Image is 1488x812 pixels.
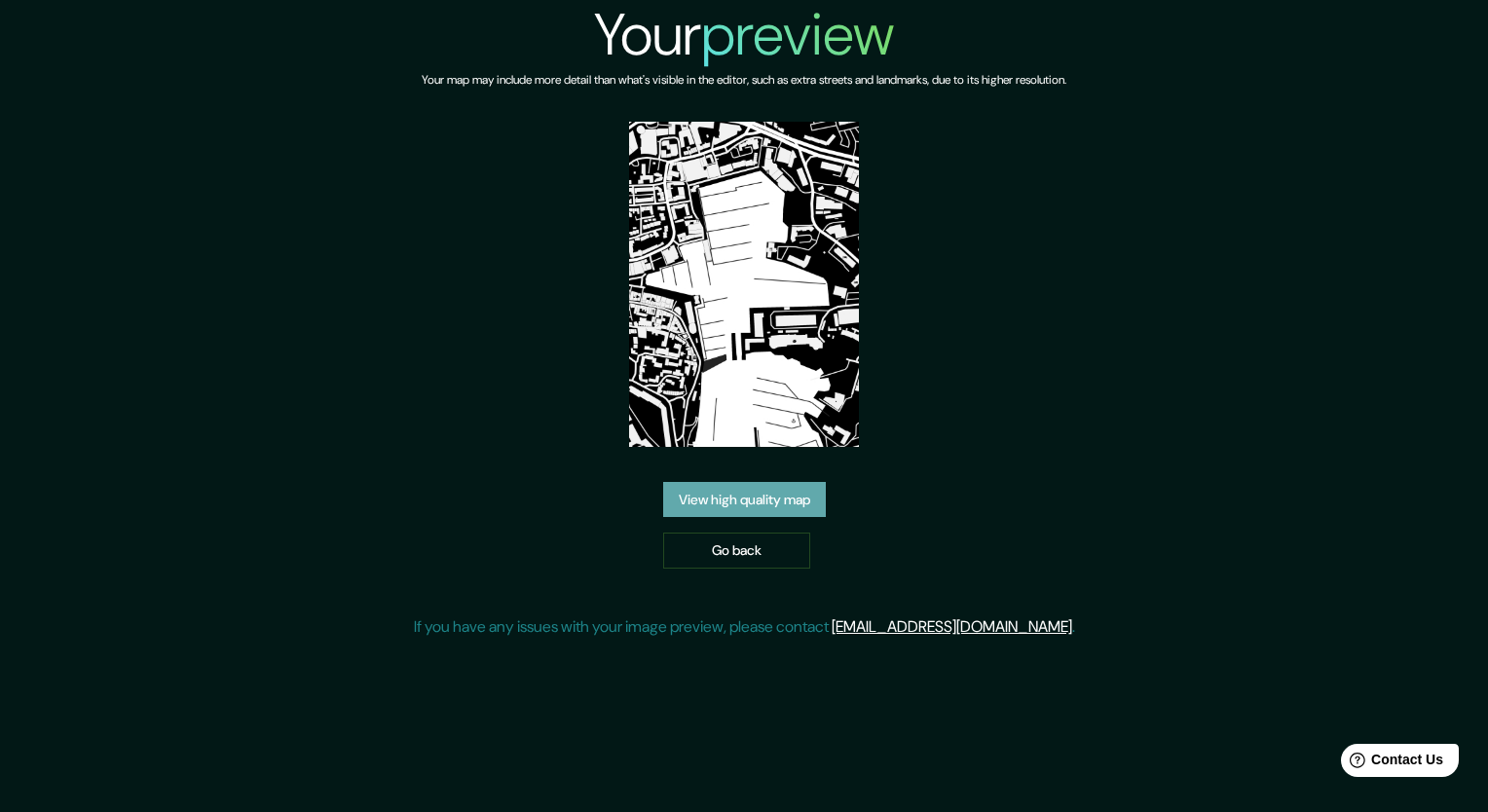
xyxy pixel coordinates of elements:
iframe: Help widget launcher [1315,736,1467,791]
h6: Your map may include more detail than what's visible in the editor, such as extra streets and lan... [422,70,1066,91]
img: created-map-preview [629,122,859,447]
a: Go back [663,533,810,569]
a: View high quality map [663,482,826,518]
a: [EMAIL_ADDRESS][DOMAIN_NAME] [832,616,1072,637]
p: If you have any issues with your image preview, please contact . [414,615,1075,639]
